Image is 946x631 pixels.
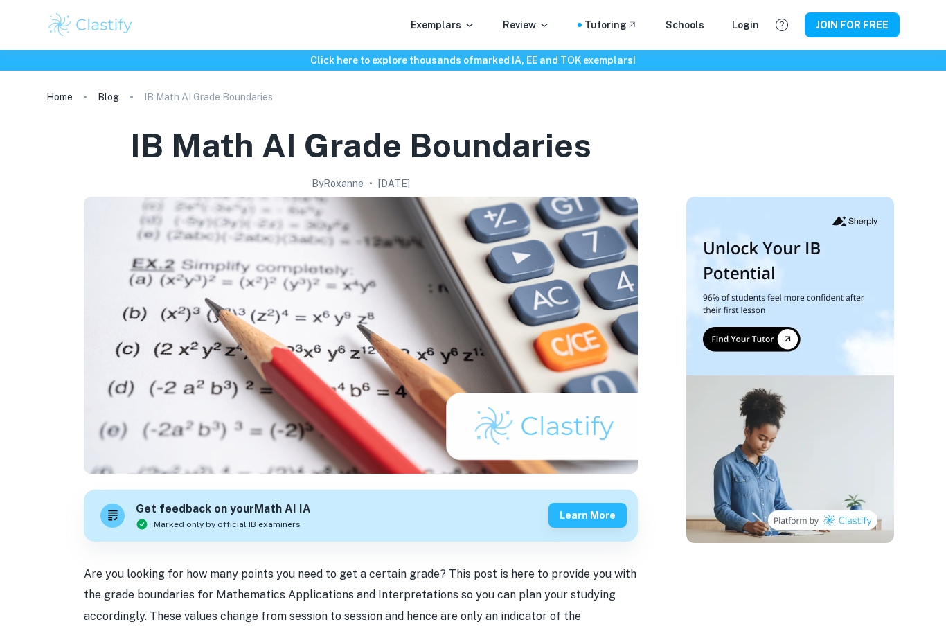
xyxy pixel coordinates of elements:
[84,197,638,474] img: IB Math AI Grade Boundaries cover image
[46,87,73,107] a: Home
[98,87,119,107] a: Blog
[84,490,638,542] a: Get feedback on yourMath AI IAMarked only by official IB examinersLearn more
[770,13,794,37] button: Help and Feedback
[805,12,900,37] button: JOIN FOR FREE
[130,123,591,168] h1: IB Math AI Grade Boundaries
[411,17,475,33] p: Exemplars
[584,17,638,33] a: Tutoring
[666,17,704,33] a: Schools
[46,11,134,39] img: Clastify logo
[378,176,410,191] h2: [DATE]
[732,17,759,33] a: Login
[503,17,550,33] p: Review
[686,197,894,543] img: Thumbnail
[154,518,301,531] span: Marked only by official IB examiners
[548,503,627,528] button: Learn more
[369,176,373,191] p: •
[3,53,943,68] h6: Click here to explore thousands of marked IA, EE and TOK exemplars !
[136,501,311,518] h6: Get feedback on your Math AI IA
[144,89,273,105] p: IB Math AI Grade Boundaries
[312,176,364,191] h2: By Roxanne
